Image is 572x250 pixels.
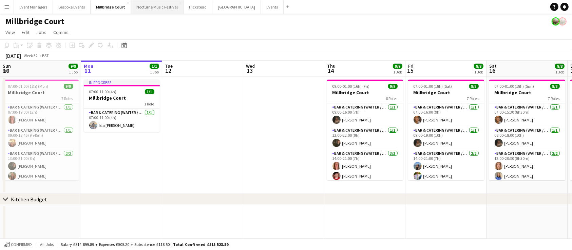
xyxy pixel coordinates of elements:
span: 6 Roles [386,96,398,101]
button: Nocturne Music Festival [131,0,184,14]
span: 7 Roles [62,96,73,101]
span: 8/8 [469,84,479,89]
app-card-role: Bar & Catering (Waiter / waitress)1/113:00-22:00 (9h)[PERSON_NAME] [327,127,403,150]
app-card-role: Bar & Catering (Waiter / waitress)1/109:00-18:45 (9h45m)[PERSON_NAME] [3,127,79,150]
app-card-role: Bar & Catering (Waiter / waitress)1/107:00-11:00 (4h)Isla [PERSON_NAME] [84,109,160,132]
app-card-role: Bar & Catering (Waiter / waitress)1/107:00-19:00 (12h)[PERSON_NAME] [3,103,79,127]
span: Total Confirmed £515 523.59 [173,242,228,247]
app-card-role: Bar & Catering (Waiter / waitress)1/107:00-16:00 (9h)[PERSON_NAME] [408,103,484,127]
button: Millbridge Court [91,0,131,14]
h3: Millbridge Court [327,89,403,96]
button: Confirmed [3,241,33,248]
a: View [3,28,18,37]
span: 8/8 [550,84,560,89]
h3: Millbridge Court [84,95,160,101]
span: 1/1 [150,64,159,69]
span: 8/8 [474,64,483,69]
span: 11 [83,67,93,74]
div: [DATE] [5,52,21,59]
div: 1 Job [393,69,402,74]
span: Edit [22,29,30,35]
a: Comms [51,28,71,37]
a: Jobs [34,28,49,37]
div: Salary £514 899.89 + Expenses £505.20 + Subsistence £118.50 = [61,242,228,247]
span: 9/9 [64,84,73,89]
div: 1 Job [150,69,159,74]
span: 14 [326,67,336,74]
span: Wed [246,63,255,69]
span: 16 [488,67,497,74]
span: Comms [53,29,69,35]
span: 07:00-01:00 (18h) (Mon) [8,84,49,89]
app-card-role: Bar & Catering (Waiter / waitress)1/107:00-15:30 (8h30m)[PERSON_NAME] [489,103,565,127]
button: Events [261,0,284,14]
div: 1 Job [555,69,564,74]
button: Event Managers [14,0,53,14]
app-card-role: Bar & Catering (Waiter / waitress)3/314:00-21:00 (7h)[PERSON_NAME][PERSON_NAME] [327,150,403,193]
span: 07:00-01:00 (18h) (Sun) [495,84,534,89]
span: 12 [164,67,173,74]
span: View [5,29,15,35]
span: 10 [2,67,11,74]
app-user-avatar: Staffing Manager [552,17,560,26]
app-job-card: 09:00-01:00 (16h) (Fri)9/9Millbridge Court6 RolesBar & Catering (Waiter / waitress)1/109:00-16:00... [327,80,403,180]
span: All jobs [39,242,55,247]
span: 07:00-01:00 (18h) (Sat) [414,84,452,89]
span: 15 [407,67,414,74]
div: In progress [84,80,160,85]
span: Thu [327,63,336,69]
div: 1 Job [69,69,78,74]
button: Hickstead [184,0,212,14]
span: 09:00-01:00 (16h) (Fri) [332,84,370,89]
app-card-role: Bar & Catering (Waiter / waitress)2/214:00-21:00 (7h)[PERSON_NAME][PERSON_NAME] [408,150,484,183]
span: Sat [489,63,497,69]
span: 1 Role [145,101,154,106]
button: Bespoke Events [53,0,91,14]
a: Edit [19,28,32,37]
app-card-role: Bar & Catering (Waiter / waitress)2/213:00-21:00 (8h)[PERSON_NAME][PERSON_NAME] [3,150,79,183]
app-card-role: Bar & Catering (Waiter / waitress)1/109:00-16:00 (7h)[PERSON_NAME] [327,103,403,127]
h1: Millbridge Court [5,16,64,27]
span: 9/9 [393,64,402,69]
span: 7 Roles [548,96,560,101]
span: Tue [165,63,173,69]
app-card-role: Bar & Catering (Waiter / waitress)2/212:00-20:30 (8h30m)[PERSON_NAME][PERSON_NAME] [489,150,565,183]
span: Jobs [36,29,46,35]
span: Confirmed [11,242,32,247]
span: 9/9 [388,84,398,89]
span: 13 [245,67,255,74]
h3: Millbridge Court [489,89,565,96]
app-job-card: 07:00-01:00 (18h) (Sat)8/8Millbridge Court7 RolesBar & Catering (Waiter / waitress)1/107:00-16:00... [408,80,484,180]
app-card-role: Bar & Catering (Waiter / waitress)1/109:00-19:00 (10h)[PERSON_NAME] [408,127,484,150]
button: [GEOGRAPHIC_DATA] [212,0,261,14]
span: Mon [84,63,93,69]
app-job-card: 07:00-01:00 (18h) (Sun)8/8Millbridge Court7 RolesBar & Catering (Waiter / waitress)1/107:00-15:30... [489,80,565,180]
div: 1 Job [474,69,483,74]
span: Sun [3,63,11,69]
span: 07:00-11:00 (4h) [89,89,117,94]
span: Fri [408,63,414,69]
div: Kitchen Budget [11,196,47,203]
span: 7 Roles [467,96,479,101]
span: 8/8 [555,64,565,69]
app-job-card: 07:00-01:00 (18h) (Mon)9/9Millbridge Court7 RolesBar & Catering (Waiter / waitress)1/107:00-19:00... [3,80,79,180]
app-card-role: Bar & Catering (Waiter / waitress)1/108:00-18:00 (10h)[PERSON_NAME] [489,127,565,150]
span: 1/1 [145,89,154,94]
app-user-avatar: Staffing Manager [558,17,567,26]
app-job-card: In progress07:00-11:00 (4h)1/1Millbridge Court1 RoleBar & Catering (Waiter / waitress)1/107:00-11... [84,80,160,132]
h3: Millbridge Court [408,89,484,96]
div: BST [42,53,49,58]
span: Week 32 [22,53,39,58]
h3: Millbridge Court [3,89,79,96]
span: 9/9 [69,64,78,69]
